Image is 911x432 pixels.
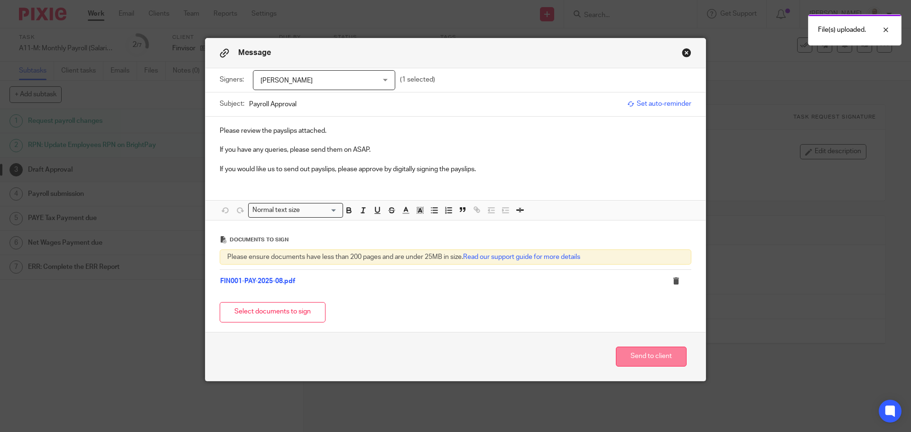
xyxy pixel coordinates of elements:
p: If you have any queries, please send them on ASAP. [220,145,691,155]
input: Search for option [303,205,337,215]
button: Select documents to sign [220,302,325,322]
span: Documents to sign [230,237,288,242]
span: [PERSON_NAME] [260,77,313,84]
label: Signers: [220,75,248,84]
label: Subject: [220,99,244,109]
p: Please review the payslips attached. [220,126,691,136]
a: FIN001-PAY-2025-08.pdf [220,278,295,285]
p: (1 selected) [400,75,435,84]
a: Read our support guide for more details [463,254,580,260]
p: If you would like us to send out payslips, please approve by digitally signing the payslips. [220,165,691,174]
div: Please ensure documents have less than 200 pages and are under 25MB in size. [220,249,691,265]
div: Search for option [248,203,343,218]
button: Send to client [616,347,687,367]
p: File(s) uploaded. [818,25,866,35]
span: Normal text size [251,205,302,215]
span: Set auto-reminder [627,99,691,109]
